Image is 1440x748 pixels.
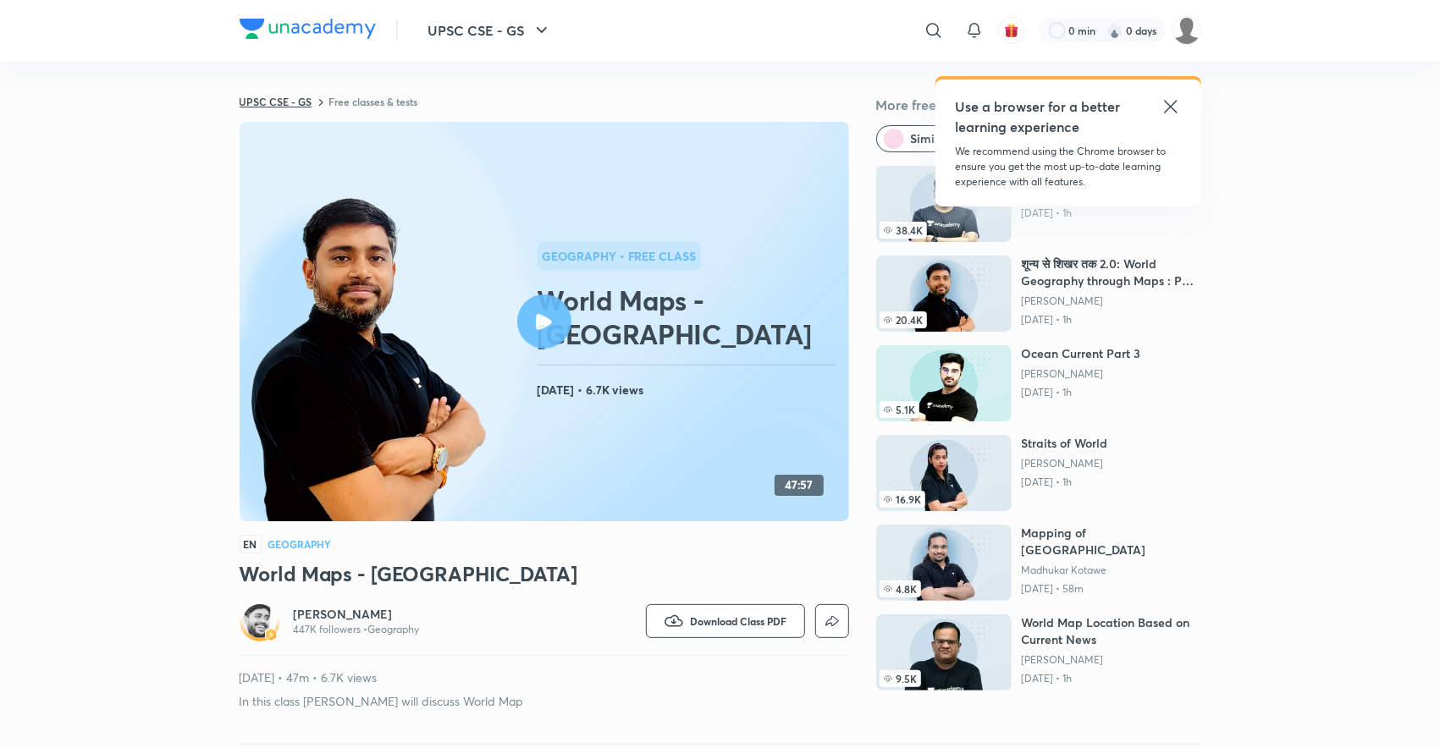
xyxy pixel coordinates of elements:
[1022,653,1201,667] a: [PERSON_NAME]
[1022,345,1141,362] h6: Ocean Current Part 3
[418,14,562,47] button: UPSC CSE - GS
[538,283,842,351] h2: World Maps - [GEOGRAPHIC_DATA]
[240,601,280,641] a: Avatarbadge
[1022,386,1141,399] p: [DATE] • 1h
[646,604,805,638] button: Download Class PDF
[880,670,921,687] span: 9.5K
[265,629,277,641] img: badge
[1022,525,1201,558] h6: Mapping of [GEOGRAPHIC_DATA]
[1022,476,1108,489] p: [DATE] • 1h
[1022,367,1141,381] a: [PERSON_NAME]
[1022,614,1201,648] h6: World Map Location Based on Current News
[1022,672,1201,685] p: [DATE] • 1h
[1022,582,1201,596] p: [DATE] • 58m
[785,478,814,492] h4: 47:57
[1022,564,1201,577] a: Madhukar Kotawe
[240,95,312,108] a: UPSC CSE - GS
[880,222,927,239] span: 38.4K
[911,130,993,147] span: Similar classes
[240,535,262,553] span: EN
[880,311,927,328] span: 20.4K
[538,379,842,401] h4: [DATE] • 6.7K views
[876,95,1201,115] h5: More free classes
[294,606,420,623] a: [PERSON_NAME]
[240,560,849,587] h3: World Maps - [GEOGRAPHIC_DATA]
[1022,256,1201,289] h6: शून्य से शिखर तक 2.0: World Geography through Maps : Part I
[240,693,849,710] p: In this class [PERSON_NAME] will discuss World Map
[998,17,1025,44] button: avatar
[243,604,277,638] img: Avatar
[1022,313,1201,327] p: [DATE] • 1h
[240,669,849,686] p: [DATE] • 47m • 6.7K views
[1022,206,1200,220] p: [DATE] • 1h
[880,491,925,508] span: 16.9K
[880,580,921,597] span: 4.8K
[1022,457,1108,470] a: [PERSON_NAME]
[240,19,376,43] a: Company Logo
[268,539,331,549] h4: Geography
[956,144,1181,190] p: We recommend using the Chrome browser to ensure you get the most up-to-date learning experience w...
[1172,16,1201,45] img: Sapna Yadav
[240,19,376,39] img: Company Logo
[329,95,418,108] a: Free classes & tests
[876,125,1007,152] button: Similar classes
[294,623,420,636] p: 447K followers • Geography
[1022,435,1108,452] h6: Straits of World
[956,96,1124,137] h5: Use a browser for a better learning experience
[1106,22,1123,39] img: streak
[1004,23,1019,38] img: avatar
[1022,294,1201,308] a: [PERSON_NAME]
[691,614,787,628] span: Download Class PDF
[880,401,919,418] span: 5.1K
